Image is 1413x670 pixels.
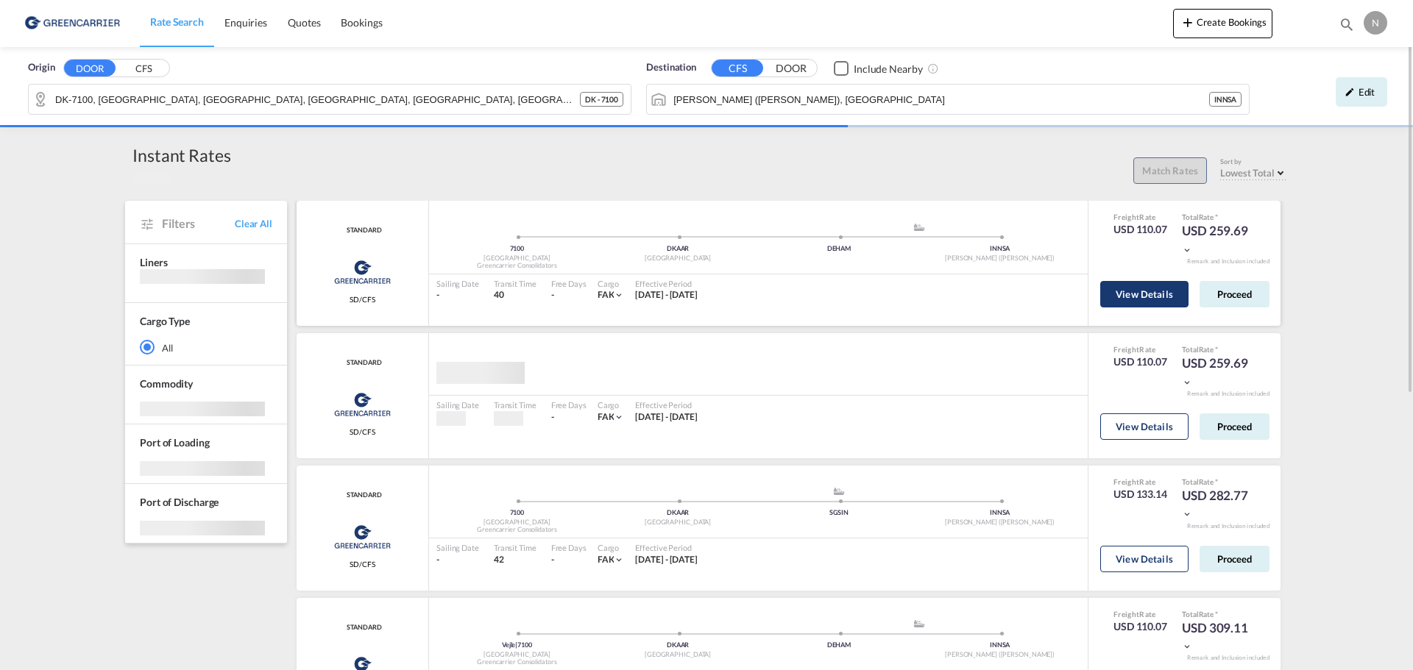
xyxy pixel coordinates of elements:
[910,620,928,627] md-icon: assets/icons/custom/ship-fill.svg
[919,508,1080,518] div: INNSA
[1364,11,1387,35] div: N
[436,261,598,271] div: Greencarrier Consolidators
[1339,16,1355,32] md-icon: icon-magnify
[1182,222,1256,257] div: USD 259.69
[235,217,272,230] span: Clear All
[598,508,759,518] div: DKAAR
[1113,487,1167,502] div: USD 133.14
[64,60,116,76] button: DOOR
[150,15,204,28] span: Rate Search
[647,85,1249,114] md-input-container: Jawaharlal Nehru (Nhava Sheva), INNSA
[1176,390,1281,398] div: Remark and Inclusion included
[765,60,817,77] button: DOOR
[598,278,625,289] div: Cargo
[635,278,698,289] div: Effective Period
[635,554,698,566] div: 01 Sep 2025 - 31 Oct 2025
[140,340,272,354] md-radio-button: All
[330,518,395,555] img: Greencarrier Consolidators
[1200,413,1269,440] button: Proceed
[1182,609,1256,619] div: Total Rate
[502,641,517,649] span: Vejle
[854,62,923,76] div: Include Nearby
[1113,222,1167,237] div: USD 110.07
[598,650,759,660] div: [GEOGRAPHIC_DATA]
[635,542,698,553] div: Effective Period
[598,244,759,254] div: DKAAR
[834,60,923,76] md-checkbox: Checkbox No Ink
[494,289,536,302] div: 40
[436,289,479,302] div: -
[1220,157,1288,167] div: Sort by
[1214,213,1218,221] span: Subject to Remarks
[551,289,554,302] div: -
[515,641,517,649] span: |
[162,215,235,232] span: Filters
[343,358,381,368] span: STANDARD
[436,254,598,263] div: [GEOGRAPHIC_DATA]
[712,60,763,76] button: CFS
[494,554,536,566] div: 42
[551,554,554,566] div: -
[1182,377,1192,388] md-icon: icon-chevron-down
[140,377,193,390] span: Commodity
[343,623,381,632] div: Contract / Rate Agreement / Tariff / Spot Pricing Reference Number: STANDARD
[1209,92,1242,107] div: INNSA
[919,244,1080,254] div: INNSA
[350,427,375,437] span: SD/CFS
[598,289,615,300] span: FAK
[1200,281,1269,307] button: Proceed
[436,399,479,410] div: Sailing Date
[343,491,381,500] div: Contract / Rate Agreement / Tariff / Spot Pricing Reference Number: STANDARD
[1176,257,1281,265] div: Remark and Inclusion included
[436,657,598,667] div: Greencarrier Consolidators
[1176,522,1281,530] div: Remark and Inclusion included
[517,641,532,649] span: 7100
[635,411,698,424] div: 01 Sep 2025 - 31 Oct 2025
[436,554,479,566] div: -
[1100,413,1189,440] button: View Details
[140,314,190,329] div: Cargo Type
[585,94,618,104] span: DK - 7100
[910,224,928,231] md-icon: assets/icons/custom/ship-fill.svg
[919,254,1080,263] div: [PERSON_NAME] ([PERSON_NAME])
[1182,477,1256,487] div: Total Rate
[140,496,219,508] span: Port of Discharge
[436,278,479,289] div: Sailing Date
[1182,344,1256,354] div: Total Rate
[1220,163,1288,179] md-select: Select: Lowest Total
[1220,167,1275,179] span: Lowest Total
[635,289,698,300] span: [DATE] - [DATE]
[551,411,554,424] div: -
[1214,610,1218,619] span: Subject to Remarks
[551,542,587,553] div: Free Days
[494,278,536,289] div: Transit Time
[1182,619,1256,655] div: USD 309.11
[1182,641,1192,652] md-icon: icon-chevron-down
[551,399,587,410] div: Free Days
[1339,16,1355,38] div: icon-magnify
[350,294,375,304] span: SD/CFS
[1113,609,1167,619] div: Freight Rate
[759,641,920,650] div: DEHAM
[288,16,320,29] span: Quotes
[598,518,759,527] div: [GEOGRAPHIC_DATA]
[1200,546,1269,572] button: Proceed
[598,254,759,263] div: [GEOGRAPHIC_DATA]
[1113,477,1167,487] div: Freight Rate
[29,85,631,114] md-input-container: DK-7100, Agersboel, Ammitsboel, Andkær, Blaakærskov, Bredballe, Egtved, Engum, Floejstrup, Gauers...
[1100,281,1189,307] button: View Details
[343,623,381,632] span: STANDARD
[1176,654,1281,662] div: Remark and Inclusion included
[635,399,698,410] div: Effective Period
[436,525,598,535] div: Greencarrier Consolidators
[1113,354,1167,369] div: USD 110.07
[510,244,525,252] span: 7100
[927,63,939,74] md-icon: Unchecked: Ignores neighbouring ports when fetching rates.Checked : Includes neighbouring ports w...
[118,60,169,77] button: CFS
[1100,546,1189,572] button: View Details
[635,411,698,422] span: [DATE] - [DATE]
[436,650,598,660] div: [GEOGRAPHIC_DATA]
[1182,509,1192,519] md-icon: icon-chevron-down
[646,60,696,75] span: Destination
[1214,345,1218,354] span: Subject to Remarks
